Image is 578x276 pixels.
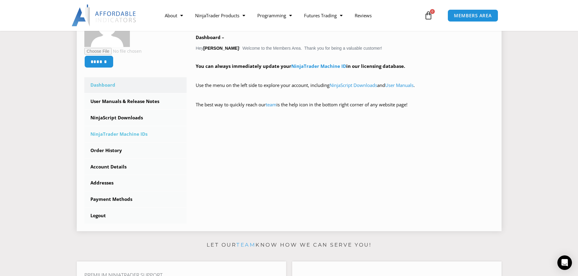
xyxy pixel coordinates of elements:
a: NinjaTrader Machine IDs [84,126,187,142]
a: About [159,8,189,22]
a: Futures Trading [298,8,349,22]
a: User Manuals & Release Notes [84,94,187,109]
a: NinjaTrader Machine ID [291,63,346,69]
img: LogoAI | Affordable Indicators – NinjaTrader [72,5,137,26]
div: Open Intercom Messenger [557,255,572,270]
a: Account Details [84,159,187,175]
a: team [236,242,255,248]
a: 0 [415,7,442,24]
p: The best way to quickly reach our is the help icon in the bottom right corner of any website page! [196,101,494,118]
a: NinjaTrader Products [189,8,251,22]
div: Hey ! Welcome to the Members Area. Thank you for being a valuable customer! [196,8,494,117]
a: NinjaScript Downloads [330,82,377,88]
span: MEMBERS AREA [454,13,492,18]
a: Addresses [84,175,187,191]
b: Dashboard – [196,34,224,40]
p: Use the menu on the left side to explore your account, including and . [196,81,494,98]
strong: You can always immediately update your in our licensing database. [196,63,405,69]
a: Dashboard [84,77,187,93]
p: Let our know how we can serve you! [77,240,502,250]
span: 0 [430,9,435,14]
a: User Manuals [385,82,414,88]
a: Logout [84,208,187,224]
nav: Menu [159,8,423,22]
a: Payment Methods [84,191,187,207]
a: Order History [84,143,187,158]
nav: Account pages [84,77,187,224]
a: NinjaScript Downloads [84,110,187,126]
a: MEMBERS AREA [448,9,498,22]
a: Reviews [349,8,378,22]
a: Programming [251,8,298,22]
a: team [266,101,276,108]
strong: [PERSON_NAME] [203,46,239,51]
